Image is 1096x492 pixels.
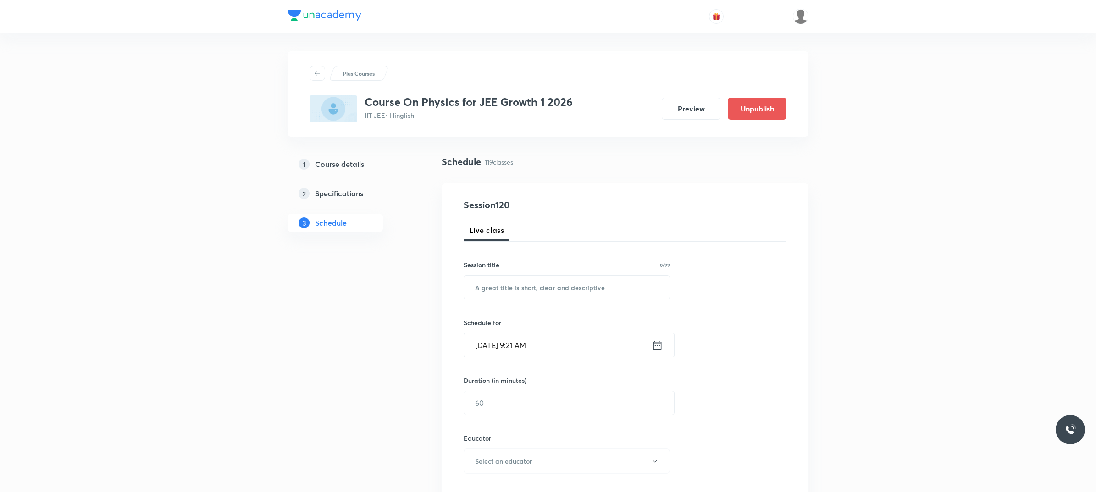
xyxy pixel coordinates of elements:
[315,217,347,228] h5: Schedule
[469,225,504,236] span: Live class
[793,9,808,24] img: UNACADEMY
[728,98,786,120] button: Unpublish
[288,10,361,21] img: Company Logo
[315,159,364,170] h5: Course details
[475,456,532,466] h6: Select an educator
[464,276,670,299] input: A great title is short, clear and descriptive
[315,188,363,199] h5: Specifications
[365,95,573,109] h3: Course On Physics for JEE Growth 1 2026
[709,9,724,24] button: avatar
[288,155,412,173] a: 1Course details
[288,10,361,23] a: Company Logo
[343,69,375,77] p: Plus Courses
[464,260,499,270] h6: Session title
[464,376,526,385] h6: Duration (in minutes)
[464,318,670,327] h6: Schedule for
[299,188,310,199] p: 2
[662,98,720,120] button: Preview
[464,433,670,443] h6: Educator
[712,12,720,21] img: avatar
[660,263,670,267] p: 0/99
[365,111,573,120] p: IIT JEE • Hinglish
[299,159,310,170] p: 1
[442,155,481,169] h4: Schedule
[464,448,670,474] button: Select an educator
[310,95,357,122] img: 6F94C31C-F2A7-42FA-9AF2-D320DD96085B_plus.png
[299,217,310,228] p: 3
[464,198,631,212] h4: Session 120
[1065,424,1076,435] img: ttu
[485,157,513,167] p: 119 classes
[288,184,412,203] a: 2Specifications
[464,391,674,415] input: 60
